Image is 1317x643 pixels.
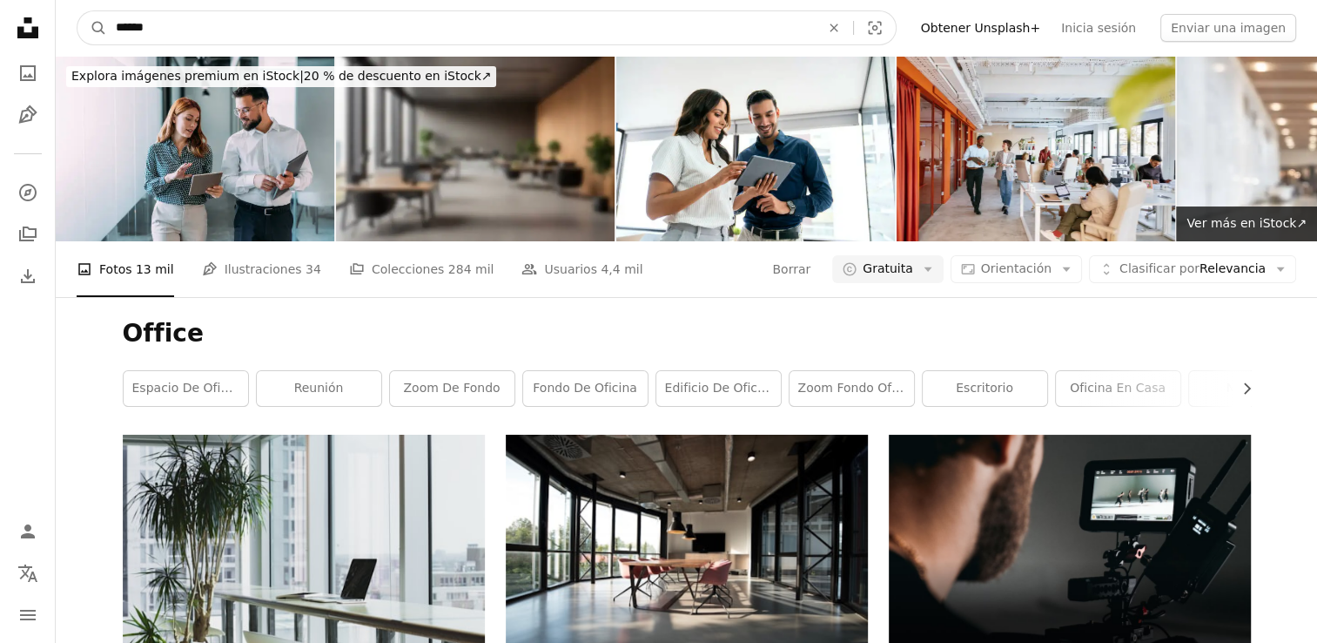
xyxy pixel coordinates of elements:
[10,598,45,633] button: Menú
[656,371,781,406] a: edificio de oficinas
[71,69,304,83] span: Explora imágenes premium en iStock |
[77,11,107,44] button: Buscar en Unsplash
[66,66,496,87] div: 20 % de descuento en iStock ↗
[854,11,896,44] button: Búsqueda visual
[601,260,642,279] span: 4,4 mil
[521,241,642,297] a: Usuarios 4,4 mil
[1119,261,1199,275] span: Clasificar por
[390,371,514,406] a: zoom de fondo
[1231,371,1251,406] button: desplazar lista a la derecha
[56,56,507,98] a: Explora imágenes premium en iStock|20 % de descuento en iStock↗
[124,371,248,406] a: espacio de oficina
[832,255,944,283] button: Gratuita
[349,241,494,297] a: Colecciones 284 mil
[523,371,648,406] a: fondo de oficina
[77,10,897,45] form: Encuentra imágenes en todo el sitio
[1051,14,1146,42] a: Inicia sesión
[1160,14,1296,42] button: Enviar una imagen
[10,98,45,132] a: Ilustraciones
[336,56,615,241] img: Conceptos de negocio y espacio de trabajo. Fondo borroso de un interior de oficina moderno y bien...
[1119,261,1266,278] span: Relevancia
[1056,371,1180,406] a: oficina en casa
[10,556,45,591] button: Idioma
[815,11,853,44] button: Borrar
[771,255,811,283] button: Borrar
[1186,216,1307,230] span: Ver más en iStock ↗
[10,259,45,294] a: Historial de descargas
[981,261,1052,275] span: Orientación
[506,548,868,564] a: Foto de la mesa de comedor y las sillas dentro de la habitación
[10,56,45,91] a: Fotos
[616,56,895,241] img: Gente de negocios compartiendo ideas en la oficina mientras usa una tableta digital
[1089,255,1296,283] button: Clasificar porRelevancia
[10,10,45,49] a: Inicio — Unsplash
[123,547,485,563] a: Computadora portátil apagada encima de una mesa de madera marrón
[306,260,321,279] span: 34
[951,255,1082,283] button: Orientación
[10,514,45,549] a: Iniciar sesión / Registrarse
[202,241,321,297] a: Ilustraciones 34
[1176,206,1317,241] a: Ver más en iStock↗
[790,371,914,406] a: zoom fondo oficina
[448,260,494,279] span: 284 mil
[1189,371,1314,406] a: negocio
[10,175,45,210] a: Explorar
[10,217,45,252] a: Colecciones
[923,371,1047,406] a: escritorio
[257,371,381,406] a: reunión
[910,14,1051,42] a: Obtener Unsplash+
[863,261,913,278] span: Gratuita
[56,56,334,241] img: Making decision on the move
[123,318,1251,349] h1: Office
[897,56,1175,241] img: Moderno espacio de oficina colaborativo con diversos profesionales que trabajan en un entorno de ...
